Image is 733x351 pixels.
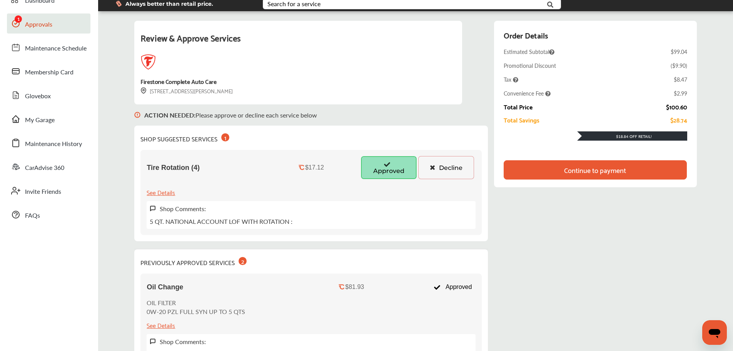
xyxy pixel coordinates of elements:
a: Invite Friends [7,181,90,201]
span: Oil Change [147,283,183,291]
div: See Details [147,320,175,330]
a: CarAdvise 360 [7,157,90,177]
a: Maintenance Schedule [7,37,90,57]
a: Membership Card [7,61,90,81]
span: Maintenance Schedule [25,44,87,54]
img: svg+xml;base64,PHN2ZyB3aWR0aD0iMTYiIGhlaWdodD0iMTciIHZpZXdCb3g9IjAgMCAxNiAxNyIgZmlsbD0ibm9uZSIgeG... [134,104,140,126]
div: $17.12 [305,164,324,171]
p: OIL FILTER [147,298,245,307]
span: Approvals [25,20,52,30]
div: Continue to payment [564,166,626,174]
a: Maintenance History [7,133,90,153]
span: Membership Card [25,67,73,77]
a: Glovebox [7,85,90,105]
span: FAQs [25,211,40,221]
span: Glovebox [25,91,51,101]
div: [STREET_ADDRESS][PERSON_NAME] [140,86,233,95]
div: Review & Approve Services [140,30,456,54]
div: See Details [147,187,175,197]
span: CarAdvise 360 [25,163,64,173]
div: Promotional Discount [504,62,556,69]
div: $100.60 [666,103,687,110]
div: 2 [239,257,247,265]
p: Please approve or decline each service below [144,111,317,119]
a: FAQs [7,205,90,225]
span: Always better than retail price. [125,1,213,7]
p: 5 QT. NATIONAL ACCOUNT LOF WITH ROTATION : [150,217,292,226]
a: My Garage [7,109,90,129]
img: svg+xml;base64,PHN2ZyB3aWR0aD0iMTYiIGhlaWdodD0iMTciIHZpZXdCb3g9IjAgMCAxNiAxNyIgZmlsbD0ibm9uZSIgeG... [150,338,156,345]
button: Decline [418,156,474,179]
div: $28.74 [670,116,687,123]
div: Firestone Complete Auto Care [140,76,216,86]
span: My Garage [25,115,55,125]
label: Shop Comments: [160,337,206,346]
div: Total Savings [504,116,539,123]
label: Shop Comments: [160,204,206,213]
div: $2.99 [674,89,687,97]
div: $8.47 [674,76,687,83]
div: Approved [430,280,476,294]
div: PREVIOUSLY APPROVED SERVICES [140,255,247,267]
div: ( $9.90 ) [671,62,687,69]
span: Tire Rotation (4) [147,164,200,172]
span: Tax [504,76,518,83]
span: Convenience Fee [504,89,551,97]
button: Approved [361,156,417,179]
div: SHOP SUGGESTED SERVICES [140,132,229,144]
span: Maintenance History [25,139,82,149]
span: Invite Friends [25,187,61,197]
img: logo-firestone.png [140,54,156,70]
iframe: Button to launch messaging window [702,320,727,345]
img: dollor_label_vector.a70140d1.svg [116,0,122,7]
div: Search for a service [267,1,321,7]
div: $18.84 Off Retail! [577,134,687,139]
div: Total Price [504,103,533,110]
a: Approvals [7,13,90,34]
img: svg+xml;base64,PHN2ZyB3aWR0aD0iMTYiIGhlaWdodD0iMTciIHZpZXdCb3g9IjAgMCAxNiAxNyIgZmlsbD0ibm9uZSIgeG... [150,205,156,212]
div: Order Details [504,29,548,42]
div: $81.93 [345,284,364,291]
p: 0W-20 PZL FULL SYN UP TO 5 QTS [147,307,245,316]
b: ACTION NEEDED : [144,111,195,119]
img: svg+xml;base64,PHN2ZyB3aWR0aD0iMTYiIGhlaWdodD0iMTciIHZpZXdCb3g9IjAgMCAxNiAxNyIgZmlsbD0ibm9uZSIgeG... [140,87,147,94]
span: Estimated Subtotal [504,48,554,55]
div: $99.04 [671,48,687,55]
div: 1 [221,133,229,141]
